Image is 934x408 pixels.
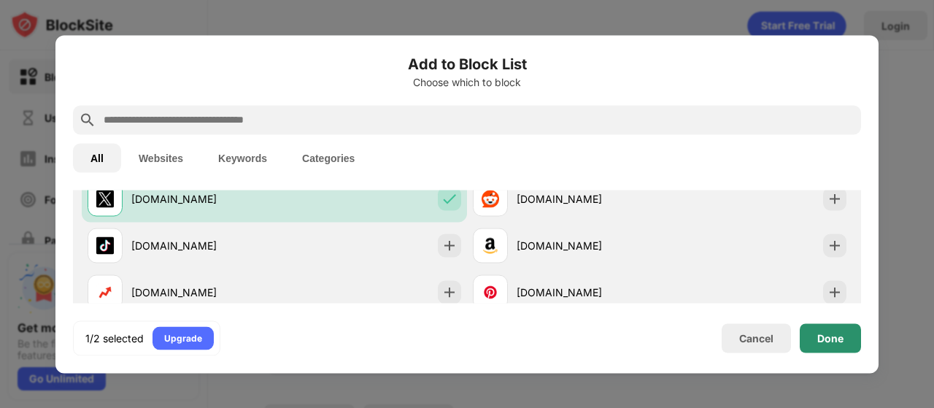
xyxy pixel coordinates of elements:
[517,191,660,207] div: [DOMAIN_NAME]
[739,332,773,345] div: Cancel
[131,238,274,253] div: [DOMAIN_NAME]
[482,236,499,254] img: favicons
[96,283,114,301] img: favicons
[85,331,144,345] div: 1/2 selected
[201,143,285,172] button: Keywords
[164,331,202,345] div: Upgrade
[79,111,96,128] img: search.svg
[73,76,861,88] div: Choose which to block
[482,190,499,207] img: favicons
[285,143,372,172] button: Categories
[131,285,274,300] div: [DOMAIN_NAME]
[131,191,274,207] div: [DOMAIN_NAME]
[517,238,660,253] div: [DOMAIN_NAME]
[121,143,201,172] button: Websites
[73,53,861,74] h6: Add to Block List
[482,283,499,301] img: favicons
[817,332,844,344] div: Done
[96,190,114,207] img: favicons
[517,285,660,300] div: [DOMAIN_NAME]
[73,143,121,172] button: All
[96,236,114,254] img: favicons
